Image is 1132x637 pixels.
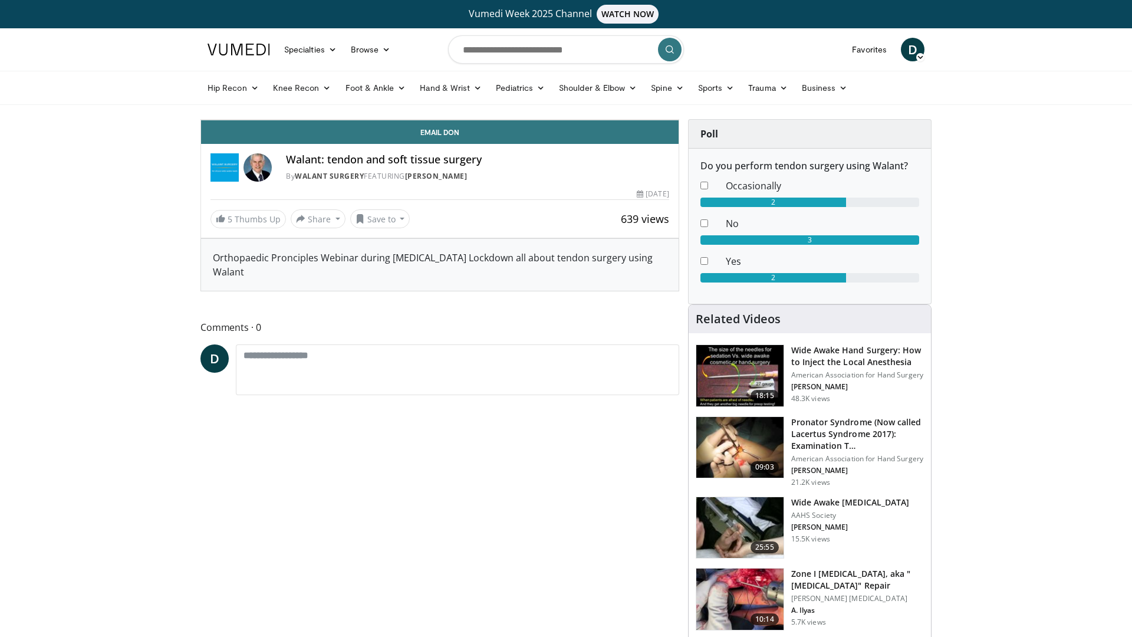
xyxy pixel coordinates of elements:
dd: Yes [717,254,928,268]
a: 18:15 Wide Awake Hand Surgery: How to Inject the Local Anesthesia American Association for Hand S... [696,344,924,407]
h3: Zone I [MEDICAL_DATA], aka "[MEDICAL_DATA]" Repair [791,568,924,592]
span: Comments 0 [200,320,679,335]
span: 5 [228,214,232,225]
img: ecc38c0f-1cd8-4861-b44a-401a34bcfb2f.150x105_q85_crop-smart_upscale.jpg [696,417,784,478]
div: Orthopaedic Pronciples Webinar during [MEDICAL_DATA] Lockdown all about tendon surgery using Walant [213,251,667,279]
p: 5.7K views [791,618,826,627]
p: A. Ilyas [791,606,924,615]
h4: Related Videos [696,312,781,326]
div: By FEATURING [286,171,669,182]
a: Pediatrics [489,76,552,100]
a: Email Don [201,120,679,144]
span: 639 views [621,212,669,226]
a: Knee Recon [266,76,338,100]
a: Browse [344,38,398,61]
p: [PERSON_NAME] [MEDICAL_DATA] [791,594,924,603]
p: 48.3K views [791,394,830,403]
h6: Do you perform tendon surgery using Walant? [700,160,919,172]
img: Walant Surgery [210,153,239,182]
button: Save to [350,209,410,228]
span: 10:14 [751,613,779,625]
p: American Association for Hand Surgery [791,370,924,380]
h3: Pronator Syndrome (Now called Lacertus Syndrome 2017): Examination T… [791,416,924,452]
span: 18:15 [751,390,779,402]
a: D [200,344,229,373]
p: [PERSON_NAME] [791,523,910,532]
h3: Wide Awake Hand Surgery: How to Inject the Local Anesthesia [791,344,924,368]
a: Favorites [845,38,894,61]
p: 21.2K views [791,478,830,487]
p: AAHS Society [791,511,910,520]
span: WATCH NOW [597,5,659,24]
a: Trauma [741,76,795,100]
a: Specialties [277,38,344,61]
a: 10:14 Zone I [MEDICAL_DATA], aka "[MEDICAL_DATA]" Repair [PERSON_NAME] [MEDICAL_DATA] A. Ilyas 5.... [696,568,924,631]
a: D [901,38,924,61]
strong: Poll [700,127,718,140]
a: Business [795,76,855,100]
div: [DATE] [637,189,669,199]
div: 2 [700,198,847,207]
a: Shoulder & Elbow [552,76,644,100]
a: [PERSON_NAME] [405,171,468,181]
span: 25:55 [751,541,779,553]
p: American Association for Hand Surgery [791,454,924,464]
p: [PERSON_NAME] [791,382,924,392]
a: Sports [691,76,742,100]
a: Hand & Wrist [413,76,489,100]
button: Share [291,209,345,228]
img: VuMedi Logo [208,44,270,55]
div: 3 [700,235,919,245]
img: 0d59ad00-c255-429e-9de8-eb2f74552347.150x105_q85_crop-smart_upscale.jpg [696,569,784,630]
a: Vumedi Week 2025 ChannelWATCH NOW [209,5,923,24]
img: wide_awake_carpal_tunnel_100008556_2.jpg.150x105_q85_crop-smart_upscale.jpg [696,497,784,559]
img: Q2xRg7exoPLTwO8X4xMDoxOjBrO-I4W8_1.150x105_q85_crop-smart_upscale.jpg [696,345,784,406]
a: 25:55 Wide Awake [MEDICAL_DATA] AAHS Society [PERSON_NAME] 15.5K views [696,497,924,559]
dd: Occasionally [717,179,928,193]
input: Search topics, interventions [448,35,684,64]
a: 5 Thumbs Up [210,210,286,228]
a: Spine [644,76,690,100]
div: 2 [700,273,847,283]
h3: Wide Awake [MEDICAL_DATA] [791,497,910,508]
h4: Walant: tendon and soft tissue surgery [286,153,669,166]
p: 15.5K views [791,534,830,544]
a: Walant Surgery [295,171,364,181]
img: Avatar [243,153,272,182]
a: Hip Recon [200,76,266,100]
p: [PERSON_NAME] [791,466,924,475]
span: 09:03 [751,461,779,473]
a: 09:03 Pronator Syndrome (Now called Lacertus Syndrome 2017): Examination T… American Association ... [696,416,924,487]
a: Foot & Ankle [338,76,413,100]
dd: No [717,216,928,231]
